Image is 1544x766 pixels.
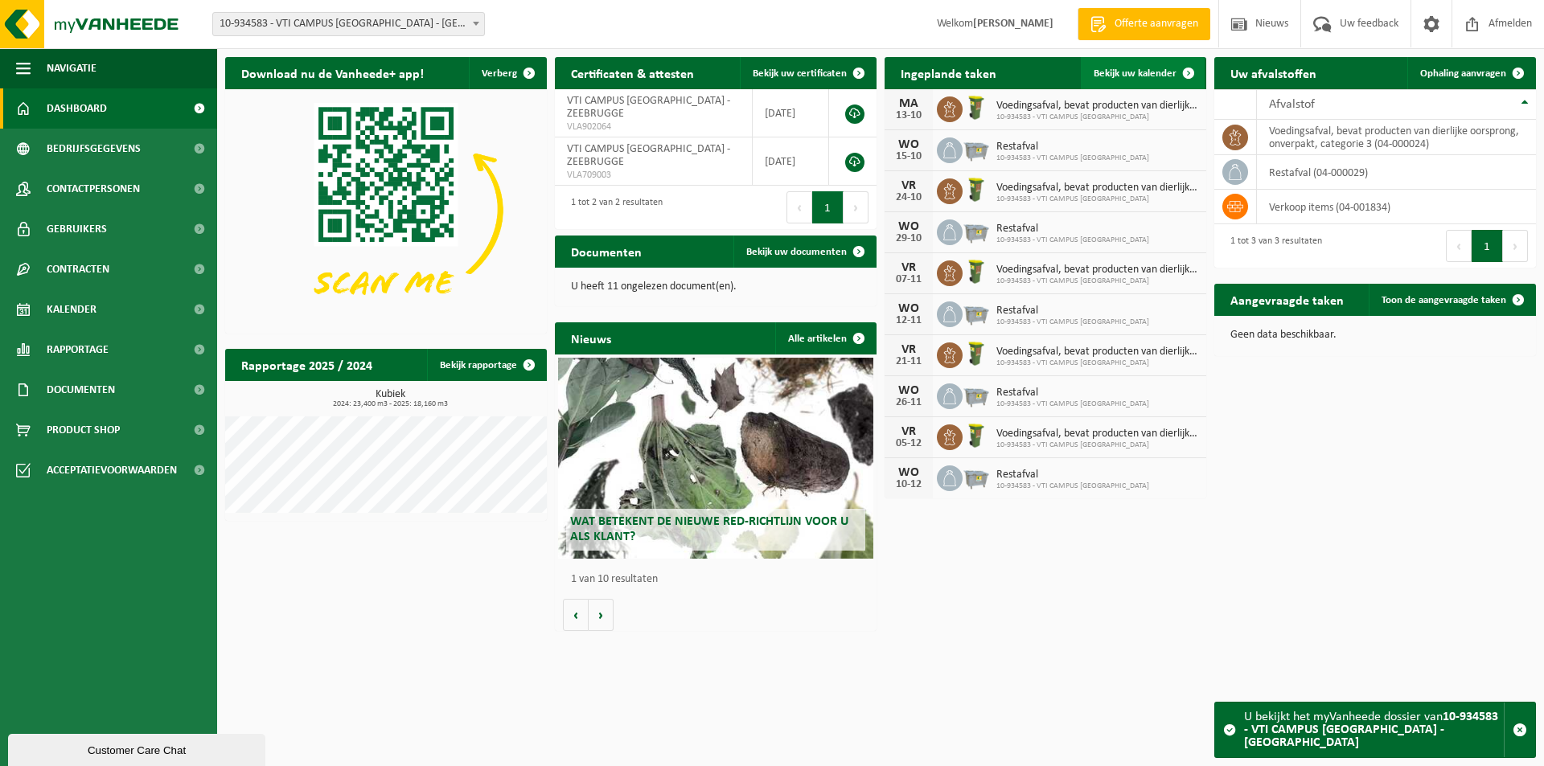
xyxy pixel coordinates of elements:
div: U bekijkt het myVanheede dossier van [1244,703,1504,757]
button: Previous [1446,230,1472,262]
span: Voedingsafval, bevat producten van dierlijke oorsprong, onverpakt, categorie 3 [996,346,1198,358]
span: 10-934583 - VTI CAMPUS ZEEBRUGGE - ZEEBRUGGE [212,12,485,36]
span: Voedingsafval, bevat producten van dierlijke oorsprong, onverpakt, categorie 3 [996,100,1198,113]
td: restafval (04-000029) [1257,155,1536,190]
h2: Certificaten & attesten [555,57,710,88]
button: 1 [1472,230,1503,262]
span: 10-934583 - VTI CAMPUS [GEOGRAPHIC_DATA] [996,481,1149,491]
img: WB-2500-GAL-GY-01 [963,135,990,162]
span: Voedingsafval, bevat producten van dierlijke oorsprong, onverpakt, categorie 3 [996,428,1198,440]
button: Verberg [469,57,545,89]
div: WO [893,138,925,151]
span: 10-934583 - VTI CAMPUS [GEOGRAPHIC_DATA] [996,154,1149,163]
p: U heeft 11 ongelezen document(en). [571,281,860,293]
button: Next [844,191,868,223]
span: Restafval [996,469,1149,481]
div: WO [893,302,925,315]
div: 1 tot 3 van 3 resultaten [1222,228,1322,264]
div: 13-10 [893,110,925,121]
td: [DATE] [753,137,829,186]
a: Bekijk uw documenten [733,236,875,268]
span: Navigatie [47,48,96,88]
span: Restafval [996,387,1149,399]
iframe: chat widget [8,731,269,766]
h2: Uw afvalstoffen [1214,57,1333,88]
img: WB-0060-HPE-GN-50 [963,94,990,121]
span: Wat betekent de nieuwe RED-richtlijn voor u als klant? [570,515,848,543]
span: Offerte aanvragen [1111,16,1202,32]
span: Kalender [47,289,96,330]
img: WB-2500-GAL-GY-01 [963,381,990,408]
div: 10-12 [893,479,925,490]
span: Product Shop [47,410,120,450]
span: Restafval [996,141,1149,154]
span: Bedrijfsgegevens [47,129,141,169]
span: 10-934583 - VTI CAMPUS [GEOGRAPHIC_DATA] [996,195,1198,204]
div: WO [893,466,925,479]
h2: Nieuws [555,322,627,354]
span: Bekijk uw kalender [1094,68,1176,79]
a: Bekijk rapportage [427,349,545,381]
span: VLA902064 [567,121,740,133]
h2: Aangevraagde taken [1214,284,1360,315]
span: Gebruikers [47,209,107,249]
span: 10-934583 - VTI CAMPUS [GEOGRAPHIC_DATA] [996,113,1198,122]
div: VR [893,261,925,274]
span: Toon de aangevraagde taken [1382,295,1506,305]
span: 10-934583 - VTI CAMPUS [GEOGRAPHIC_DATA] [996,317,1149,327]
div: WO [893,220,925,233]
div: MA [893,97,925,110]
a: Bekijk uw certificaten [740,57,875,89]
div: VR [893,425,925,438]
img: WB-2500-GAL-GY-01 [963,463,990,490]
div: VR [893,179,925,192]
span: 10-934583 - VTI CAMPUS [GEOGRAPHIC_DATA] [996,440,1198,450]
td: verkoop items (04-001834) [1257,190,1536,224]
button: 1 [812,191,844,223]
a: Toon de aangevraagde taken [1369,284,1534,316]
h2: Documenten [555,236,658,267]
span: Dashboard [47,88,107,129]
div: 29-10 [893,233,925,244]
h2: Download nu de Vanheede+ app! [225,57,440,88]
div: 05-12 [893,438,925,449]
span: Voedingsafval, bevat producten van dierlijke oorsprong, onverpakt, categorie 3 [996,264,1198,276]
span: Acceptatievoorwaarden [47,450,177,490]
span: Contactpersonen [47,169,140,209]
button: Previous [786,191,812,223]
span: Contracten [47,249,109,289]
div: 12-11 [893,315,925,326]
img: WB-0060-HPE-GN-50 [963,340,990,367]
button: Vorige [563,599,589,631]
span: Bekijk uw documenten [746,247,847,257]
span: 10-934583 - VTI CAMPUS [GEOGRAPHIC_DATA] [996,358,1198,368]
span: VTI CAMPUS [GEOGRAPHIC_DATA] - ZEEBRUGGE [567,95,730,120]
img: WB-2500-GAL-GY-01 [963,217,990,244]
span: Bekijk uw certificaten [753,68,847,79]
img: Download de VHEPlus App [225,89,547,330]
span: Rapportage [47,330,109,370]
span: Verberg [482,68,517,79]
span: 2024: 23,400 m3 - 2025: 18,160 m3 [233,400,547,408]
div: 21-11 [893,356,925,367]
span: Restafval [996,305,1149,317]
div: WO [893,384,925,397]
a: Ophaling aanvragen [1407,57,1534,89]
span: VLA709003 [567,169,740,182]
h3: Kubiek [233,389,547,408]
img: WB-0060-HPE-GN-50 [963,258,990,285]
div: 26-11 [893,397,925,408]
span: Ophaling aanvragen [1420,68,1506,79]
button: Next [1503,230,1528,262]
span: Restafval [996,223,1149,236]
span: Afvalstof [1269,98,1315,111]
span: 10-934583 - VTI CAMPUS [GEOGRAPHIC_DATA] [996,236,1149,245]
span: 10-934583 - VTI CAMPUS ZEEBRUGGE - ZEEBRUGGE [213,13,484,35]
span: 10-934583 - VTI CAMPUS [GEOGRAPHIC_DATA] [996,276,1198,286]
img: WB-0060-HPE-GN-50 [963,176,990,203]
h2: Ingeplande taken [885,57,1012,88]
a: Bekijk uw kalender [1081,57,1205,89]
div: 1 tot 2 van 2 resultaten [563,190,663,225]
a: Wat betekent de nieuwe RED-richtlijn voor u als klant? [558,358,873,559]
